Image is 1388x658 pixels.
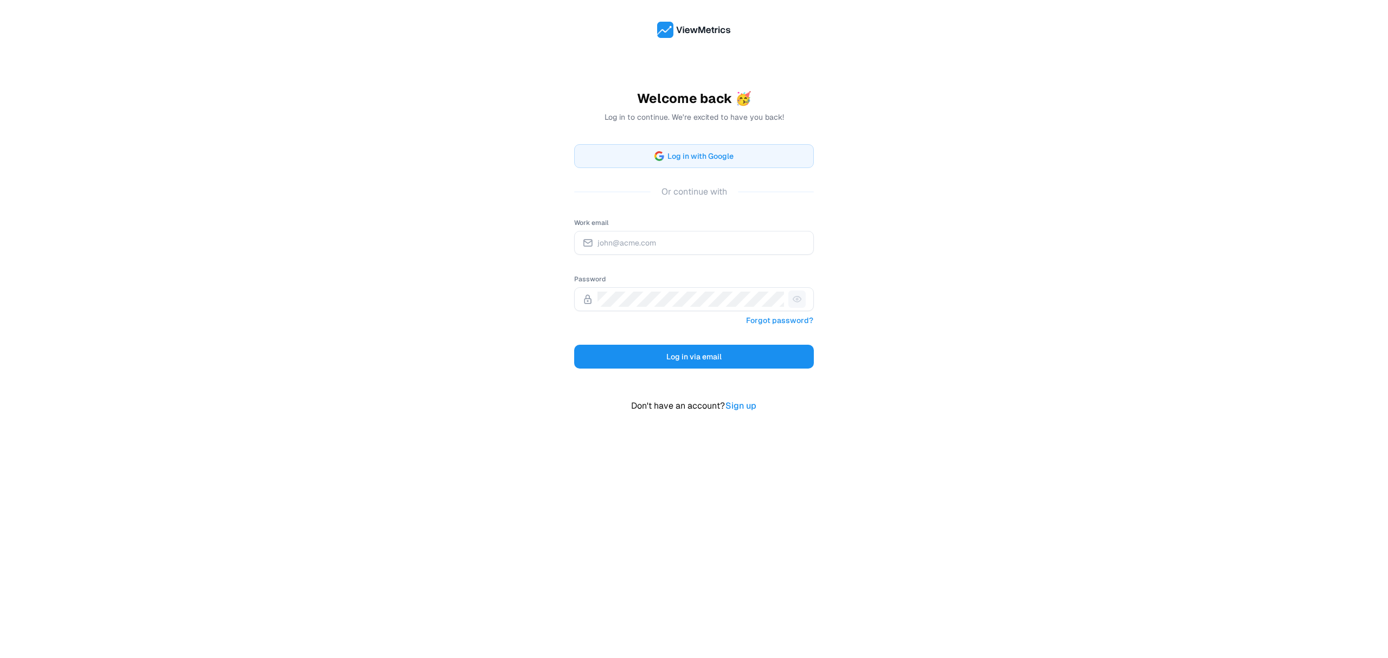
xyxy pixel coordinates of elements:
[651,185,738,198] span: Or continue with
[746,313,814,327] a: Forgot password?
[574,144,814,168] button: Log in with Google
[657,22,731,38] img: ViewMetrics's logo
[597,235,806,250] input: john@acme.com
[574,218,609,227] label: Work email
[574,275,606,283] label: Password
[574,345,814,369] button: Log in via email
[574,90,814,107] h1: Welcome back 🥳
[725,399,757,413] a: Sign up
[666,350,722,363] span: Log in via email
[574,399,814,413] p: Don't have an account?
[667,150,734,163] span: Log in with Google
[574,112,814,122] p: Log in to continue. We're excited to have you back!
